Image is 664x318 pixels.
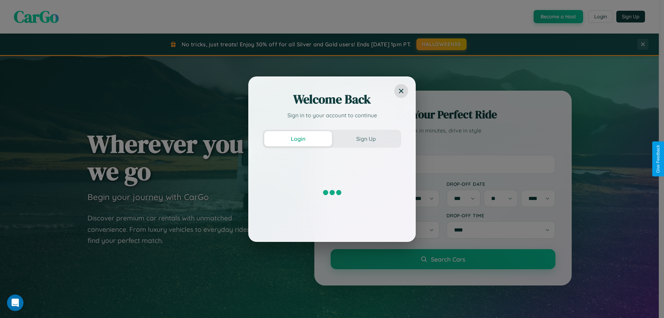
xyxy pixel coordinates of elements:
button: Login [264,131,332,146]
h2: Welcome Back [263,91,401,108]
iframe: Intercom live chat [7,294,24,311]
div: Give Feedback [656,145,661,173]
p: Sign in to your account to continue [263,111,401,119]
button: Sign Up [332,131,400,146]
